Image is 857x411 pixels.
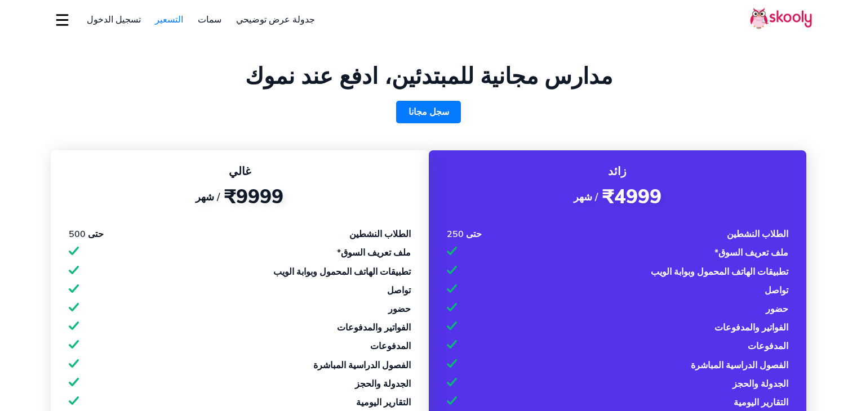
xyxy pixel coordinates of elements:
div: تواصل [387,284,411,297]
div: حضور [388,303,411,315]
h1: مدارس مجانية للمبتدئين، ادفع عند نموك [45,63,812,90]
button: dropdown menu [54,7,70,33]
div: تطبيقات الهاتف المحمول وبوابة الويب [273,266,411,278]
div: حتى 500 [69,228,104,240]
span: / شهر [196,190,220,204]
span: ₹4999 [602,184,661,210]
a: سجل مجانا [396,101,461,123]
div: الفواتير والمدفوعات [714,321,788,334]
div: حضور [766,303,788,315]
a: تسجيل الدخول [79,11,148,29]
div: التقارير اليومية [356,396,411,409]
div: الطلاب النشطين [349,228,411,240]
div: المدفوعات [370,340,411,352]
div: تواصل [765,284,788,297]
div: الفواتير والمدفوعات [337,321,411,334]
a: جدولة عرض توضيحي [229,11,322,29]
span: ₹9999 [224,184,283,210]
div: زائد [447,164,789,179]
div: الجدولة والحجز [355,378,411,390]
span: تسجيل الدخول [87,14,141,26]
div: الفصول الدراسية المباشرة [313,359,411,372]
img: Skooly [750,7,812,29]
div: ملف تعريف السوق* [337,247,411,259]
a: التسعير [148,11,191,29]
div: حتى 250 [447,228,482,240]
a: سمات [190,11,229,29]
div: غالي [69,164,411,179]
div: ملف تعريف السوق* [714,247,788,259]
div: الطلاب النشطين [727,228,788,240]
span: التسعير [155,14,183,26]
span: / شهر [574,190,598,204]
div: تطبيقات الهاتف المحمول وبوابة الويب [651,266,788,278]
